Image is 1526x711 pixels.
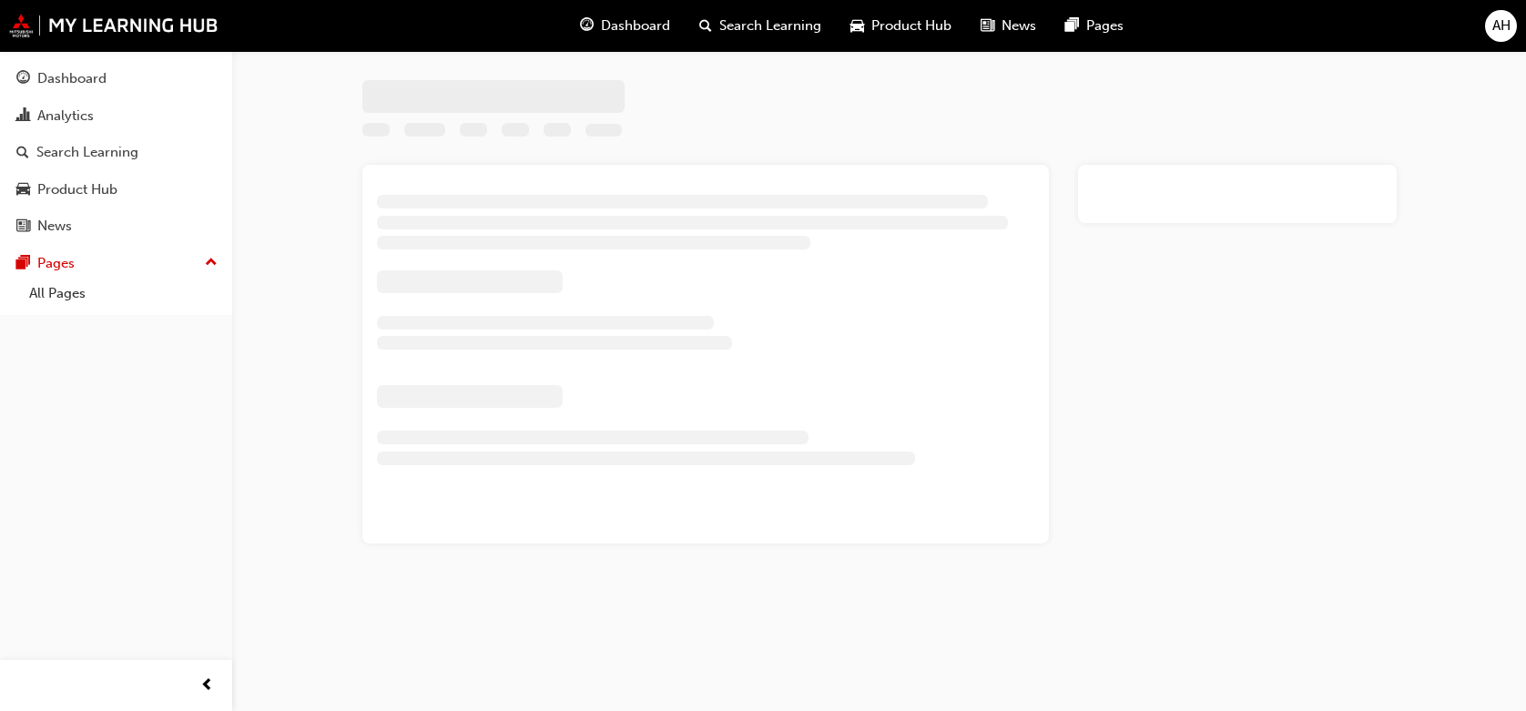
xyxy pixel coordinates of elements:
[966,7,1051,45] a: news-iconNews
[1086,15,1124,36] span: Pages
[205,251,218,275] span: up-icon
[7,247,225,280] button: Pages
[1065,15,1079,37] span: pages-icon
[699,15,712,37] span: search-icon
[16,256,30,272] span: pages-icon
[1485,10,1517,42] button: AH
[16,71,30,87] span: guage-icon
[1492,15,1511,36] span: AH
[16,145,29,161] span: search-icon
[37,68,107,89] div: Dashboard
[200,675,214,697] span: prev-icon
[37,106,94,127] div: Analytics
[7,62,225,96] a: Dashboard
[16,182,30,198] span: car-icon
[585,125,623,140] span: Learning resource code
[7,209,225,243] a: News
[7,58,225,247] button: DashboardAnalyticsSearch LearningProduct HubNews
[580,15,594,37] span: guage-icon
[7,136,225,169] a: Search Learning
[37,216,72,237] div: News
[719,15,821,36] span: Search Learning
[685,7,836,45] a: search-iconSearch Learning
[16,108,30,125] span: chart-icon
[36,142,138,163] div: Search Learning
[37,253,75,274] div: Pages
[1002,15,1036,36] span: News
[836,7,966,45] a: car-iconProduct Hub
[16,218,30,235] span: news-icon
[565,7,685,45] a: guage-iconDashboard
[22,279,225,308] a: All Pages
[9,14,219,37] img: mmal
[601,15,670,36] span: Dashboard
[1051,7,1138,45] a: pages-iconPages
[850,15,864,37] span: car-icon
[871,15,951,36] span: Product Hub
[7,173,225,207] a: Product Hub
[981,15,994,37] span: news-icon
[7,99,225,133] a: Analytics
[37,179,117,200] div: Product Hub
